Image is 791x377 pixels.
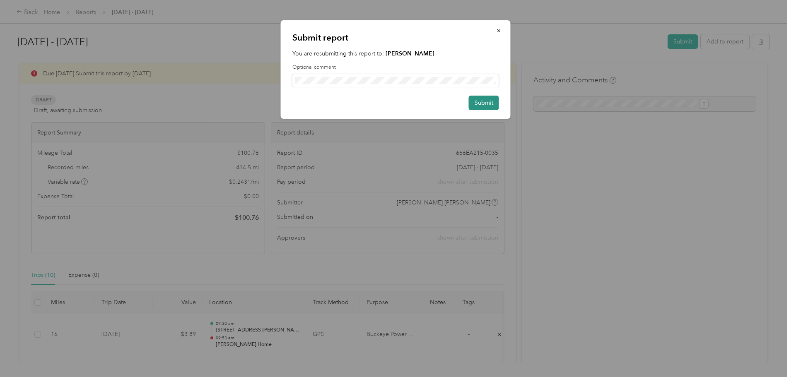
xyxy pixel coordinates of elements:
[469,96,499,110] button: Submit
[292,64,499,71] label: Optional comment
[745,331,791,377] iframe: Everlance-gr Chat Button Frame
[292,49,499,58] p: You are resubmitting this report to:
[292,32,499,43] p: Submit report
[386,50,434,57] strong: [PERSON_NAME]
